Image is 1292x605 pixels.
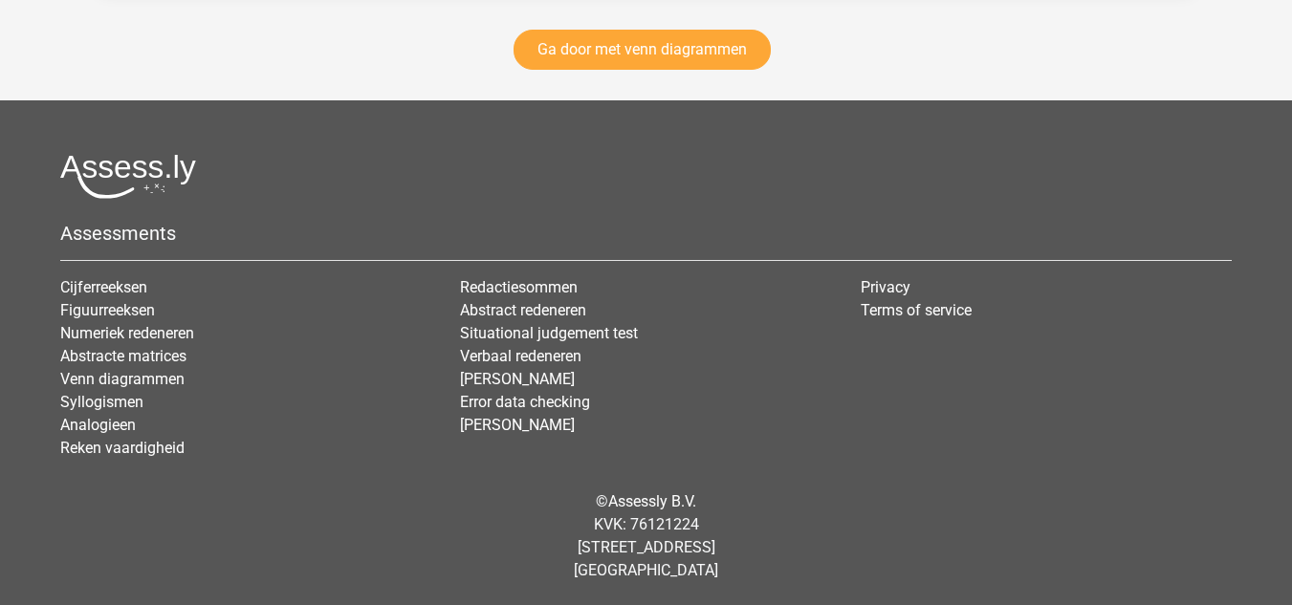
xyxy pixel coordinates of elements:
[460,324,638,342] a: Situational judgement test
[460,347,581,365] a: Verbaal redeneren
[60,324,194,342] a: Numeriek redeneren
[60,278,147,296] a: Cijferreeksen
[46,475,1246,597] div: © KVK: 76121224 [STREET_ADDRESS] [GEOGRAPHIC_DATA]
[460,301,586,319] a: Abstract redeneren
[60,370,185,388] a: Venn diagrammen
[861,278,910,296] a: Privacy
[460,416,575,434] a: [PERSON_NAME]
[60,416,136,434] a: Analogieen
[60,301,155,319] a: Figuurreeksen
[460,393,590,411] a: Error data checking
[861,301,972,319] a: Terms of service
[460,370,575,388] a: [PERSON_NAME]
[60,222,1232,245] h5: Assessments
[608,492,696,510] a: Assessly B.V.
[60,393,143,411] a: Syllogismen
[60,347,186,365] a: Abstracte matrices
[514,30,771,70] a: Ga door met venn diagrammen
[60,439,185,457] a: Reken vaardigheid
[60,154,196,199] img: Assessly logo
[460,278,578,296] a: Redactiesommen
